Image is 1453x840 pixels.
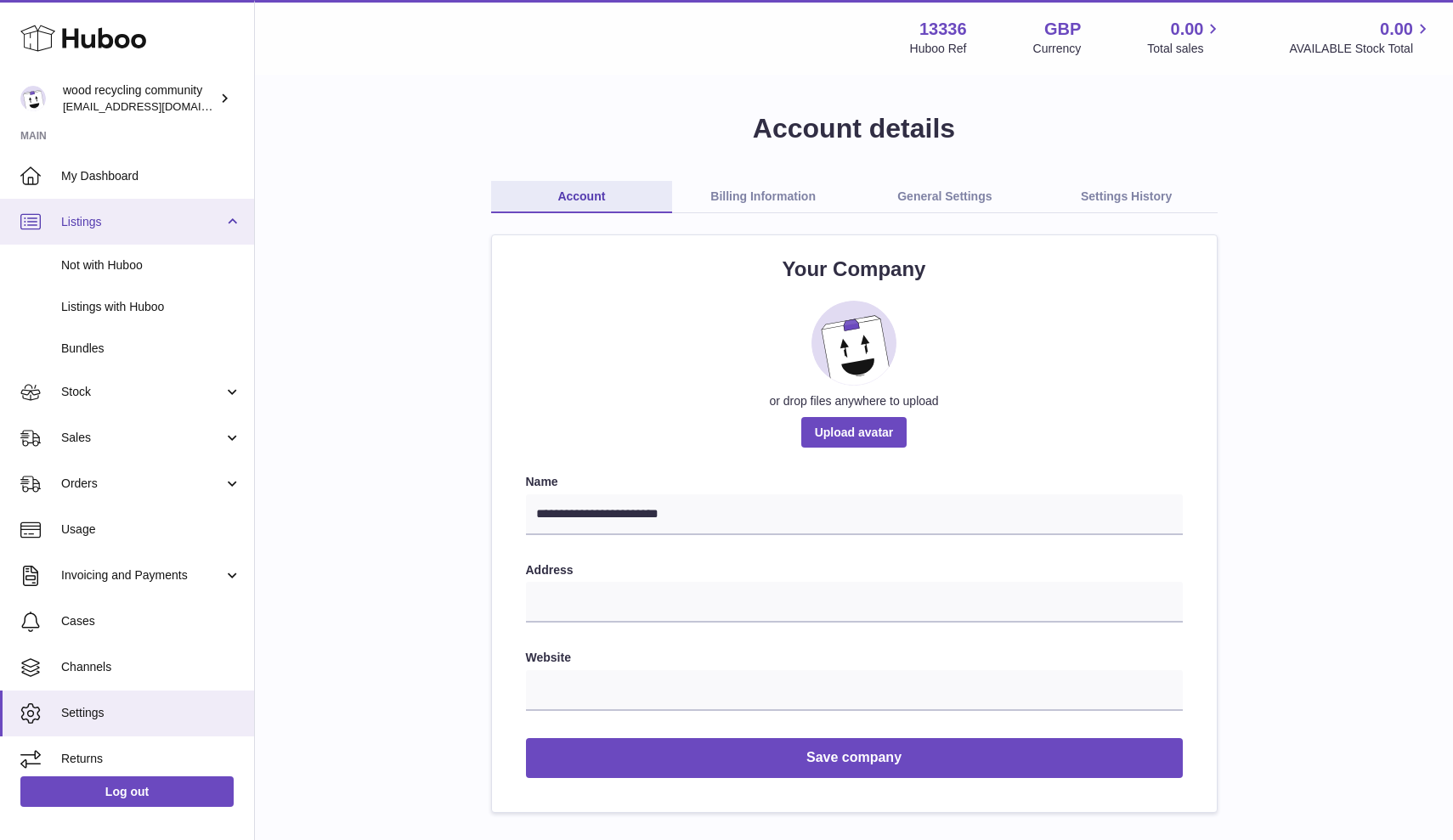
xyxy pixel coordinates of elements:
span: Usage [61,521,241,538]
strong: 13336 [919,18,967,41]
a: 0.00 Total sales [1147,18,1223,57]
a: General Settings [854,181,1036,213]
h1: Account details [282,110,1426,147]
span: Orders [61,476,223,492]
div: Currency [1033,41,1082,57]
label: Website [526,650,1183,666]
span: Total sales [1147,41,1223,57]
span: Cases [61,613,241,629]
img: placeholder_image.svg [811,301,896,386]
span: 0.00 [1380,18,1413,41]
span: Invoicing and Payments [61,567,223,583]
span: Not with Huboo [61,257,241,273]
h2: Your Company [526,256,1183,283]
img: 695105822@qq.com [20,86,46,111]
span: [EMAIL_ADDRESS][DOMAIN_NAME] [63,99,250,113]
span: Channels [61,659,241,675]
span: Bundles [61,341,241,357]
div: wood recycling community [63,82,216,115]
a: Billing Information [672,181,854,213]
span: My Dashboard [61,168,241,184]
span: AVAILABLE Stock Total [1289,41,1433,57]
button: Save company [526,738,1183,778]
span: 0.00 [1171,18,1204,41]
div: Huboo Ref [910,41,967,57]
a: Account [491,181,673,213]
a: 0.00 AVAILABLE Stock Total [1289,18,1433,57]
label: Address [526,562,1183,578]
strong: GBP [1044,18,1081,41]
a: Log out [20,776,234,807]
a: Settings History [1036,181,1218,213]
span: Listings with Huboo [61,299,241,315]
span: Settings [61,705,241,721]
span: Upload avatar [801,417,907,448]
label: Name [526,474,1183,490]
div: or drop files anywhere to upload [526,393,1183,409]
span: Listings [61,214,223,230]
span: Returns [61,751,241,767]
span: Stock [61,384,223,400]
span: Sales [61,430,223,446]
